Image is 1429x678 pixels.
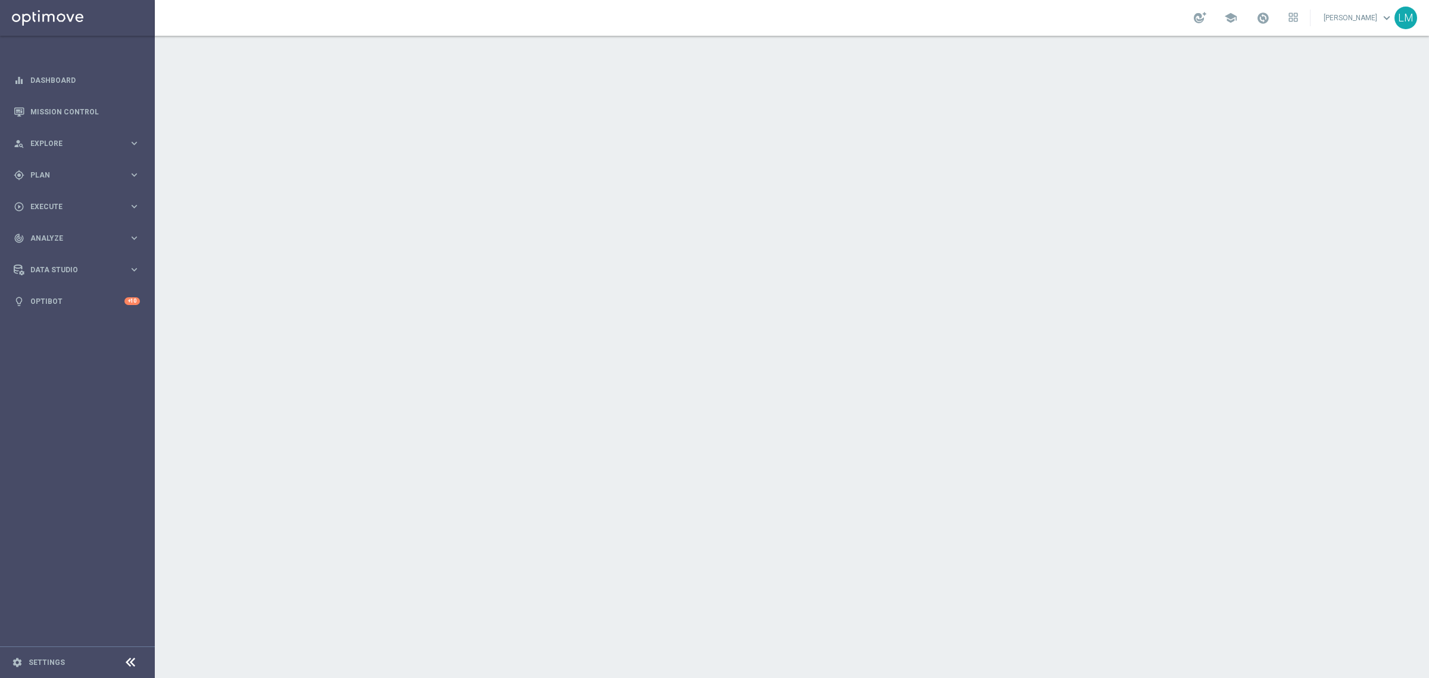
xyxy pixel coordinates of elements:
[30,140,129,147] span: Explore
[14,170,24,181] i: gps_fixed
[29,659,65,666] a: Settings
[14,138,24,149] i: person_search
[129,169,140,181] i: keyboard_arrow_right
[129,138,140,149] i: keyboard_arrow_right
[14,96,140,127] div: Mission Control
[129,201,140,212] i: keyboard_arrow_right
[14,170,129,181] div: Plan
[1322,9,1394,27] a: [PERSON_NAME]keyboard_arrow_down
[14,75,24,86] i: equalizer
[14,265,129,275] div: Data Studio
[30,235,129,242] span: Analyze
[1224,11,1237,24] span: school
[124,297,140,305] div: +10
[13,107,141,117] button: Mission Control
[30,203,129,210] span: Execute
[13,265,141,275] button: Data Studio keyboard_arrow_right
[30,285,124,317] a: Optibot
[14,233,24,244] i: track_changes
[13,76,141,85] button: equalizer Dashboard
[12,657,23,668] i: settings
[30,172,129,179] span: Plan
[14,296,24,307] i: lightbulb
[129,232,140,244] i: keyboard_arrow_right
[13,202,141,212] button: play_circle_outline Execute keyboard_arrow_right
[14,233,129,244] div: Analyze
[30,64,140,96] a: Dashboard
[13,234,141,243] button: track_changes Analyze keyboard_arrow_right
[30,96,140,127] a: Mission Control
[14,138,129,149] div: Explore
[1380,11,1393,24] span: keyboard_arrow_down
[14,201,129,212] div: Execute
[1394,7,1417,29] div: LM
[13,297,141,306] button: lightbulb Optibot +10
[30,266,129,273] span: Data Studio
[14,64,140,96] div: Dashboard
[14,285,140,317] div: Optibot
[129,264,140,275] i: keyboard_arrow_right
[13,139,141,148] button: person_search Explore keyboard_arrow_right
[14,201,24,212] i: play_circle_outline
[13,170,141,180] button: gps_fixed Plan keyboard_arrow_right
